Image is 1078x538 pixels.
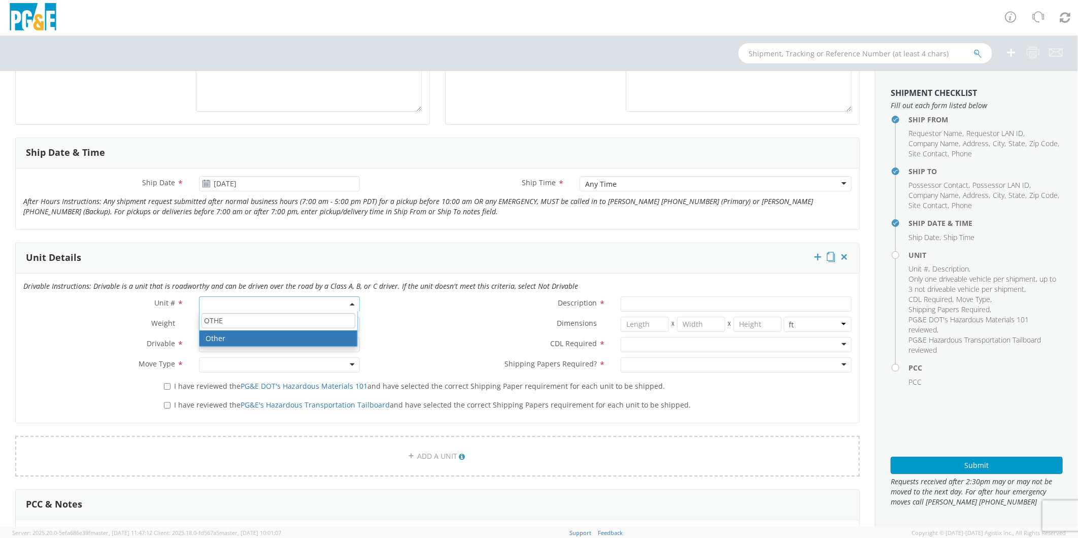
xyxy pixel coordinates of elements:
[1029,139,1058,148] span: Zip Code
[557,318,597,328] span: Dimensions
[504,359,597,368] span: Shipping Papers Required?
[908,315,1029,334] span: PG&E DOT's Hazardous Materials 101 reviewed
[23,196,813,216] i: After Hours Instructions: Any shipment request submitted after normal business hours (7:00 am - 5...
[963,190,990,200] li: ,
[164,383,171,390] input: I have reviewed thePG&E DOT's Hazardous Materials 101and have selected the correct Shipping Paper...
[1008,139,1025,148] span: State
[932,264,969,274] span: Description
[154,298,175,308] span: Unit #
[956,294,992,305] li: ,
[908,274,1056,294] span: Only one driveable vehicle per shipment, up to 3 not driveable vehicle per shipment
[26,148,105,158] h3: Ship Date & Time
[1029,190,1058,200] span: Zip Code
[598,529,623,536] a: Feedback
[147,339,175,348] span: Drivable
[908,364,1063,372] h4: PCC
[164,402,171,409] input: I have reviewed thePG&E's Hazardous Transportation Tailboardand have selected the correct Shippin...
[956,294,990,304] span: Move Type
[891,100,1063,111] span: Fill out each form listed below
[151,318,175,328] span: Weight
[908,315,1060,335] li: ,
[908,294,952,304] span: CDL Required
[908,116,1063,123] h4: Ship From
[932,264,970,274] li: ,
[1008,139,1027,149] li: ,
[677,317,725,332] input: Width
[738,43,992,63] input: Shipment, Tracking or Reference Number (at least 4 chars)
[12,529,152,536] span: Server: 2025.20.0-5efa686e39f
[966,128,1025,139] li: ,
[908,190,959,200] span: Company Name
[199,330,357,347] li: Other
[8,3,58,33] img: pge-logo-06675f144f4cfa6a6814.png
[908,180,970,190] li: ,
[908,305,991,315] li: ,
[891,477,1063,507] span: Requests received after 2:30pm may or may not be moved to the next day. For after hour emergency ...
[908,200,948,210] span: Site Contact
[963,139,990,149] li: ,
[522,178,556,187] span: Ship Time
[558,298,597,308] span: Description
[966,128,1023,138] span: Requestor LAN ID
[993,190,1004,200] span: City
[241,400,390,410] a: PG&E's Hazardous Transportation Tailboard
[241,381,367,391] a: PG&E DOT's Hazardous Materials 101
[908,128,964,139] li: ,
[908,274,1060,294] li: ,
[908,219,1063,227] h4: Ship Date & Time
[908,139,960,149] li: ,
[908,149,948,158] span: Site Contact
[90,529,152,536] span: master, [DATE] 11:47:12
[26,499,82,510] h3: PCC & Notes
[26,253,81,263] h3: Unit Details
[908,128,962,138] span: Requestor Name
[891,457,1063,474] button: Submit
[972,180,1029,190] span: Possessor LAN ID
[908,139,959,148] span: Company Name
[908,305,990,314] span: Shipping Papers Required
[908,264,928,274] span: Unit #
[972,180,1031,190] li: ,
[908,264,930,274] li: ,
[908,200,949,211] li: ,
[993,139,1006,149] li: ,
[908,294,954,305] li: ,
[963,190,989,200] span: Address
[669,317,677,332] span: X
[1029,139,1059,149] li: ,
[944,232,974,242] span: Ship Time
[219,529,281,536] span: master, [DATE] 10:01:07
[154,529,281,536] span: Client: 2025.18.0-fd567a5
[912,529,1066,537] span: Copyright © [DATE]-[DATE] Agistix Inc., All Rights Reserved
[1029,190,1059,200] li: ,
[725,317,733,332] span: X
[993,190,1006,200] li: ,
[952,149,972,158] span: Phone
[908,377,922,387] span: PCC
[15,436,860,477] a: ADD A UNIT
[891,87,977,98] strong: Shipment Checklist
[174,400,691,410] span: I have reviewed the and have selected the correct Shipping Papers requirement for each unit to be...
[908,167,1063,175] h4: Ship To
[908,232,941,243] li: ,
[570,529,592,536] a: Support
[908,232,939,242] span: Ship Date
[1008,190,1025,200] span: State
[952,200,972,210] span: Phone
[963,139,989,148] span: Address
[585,179,617,189] div: Any Time
[139,359,175,368] span: Move Type
[733,317,782,332] input: Height
[174,381,665,391] span: I have reviewed the and have selected the correct Shipping Paper requirement for each unit to be ...
[908,180,968,190] span: Possessor Contact
[908,190,960,200] li: ,
[908,149,949,159] li: ,
[1008,190,1027,200] li: ,
[550,339,597,348] span: CDL Required
[23,281,578,291] i: Drivable Instructions: Drivable is a unit that is roadworthy and can be driven over the road by a...
[142,178,175,187] span: Ship Date
[908,335,1041,355] span: PG&E Hazardous Transportation Tailboard reviewed
[908,251,1063,259] h4: Unit
[993,139,1004,148] span: City
[621,317,669,332] input: Length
